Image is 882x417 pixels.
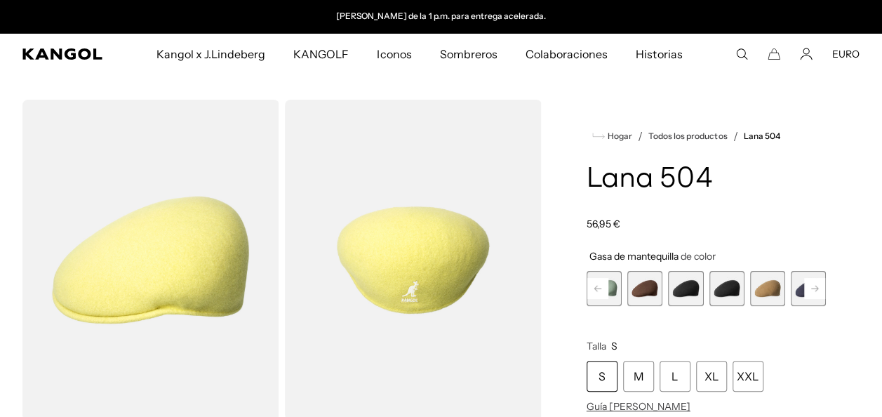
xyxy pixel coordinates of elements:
[587,164,826,195] h1: Lana 504
[709,271,744,306] label: Black/Gold
[336,11,546,22] p: [PERSON_NAME] de la 1 p.m. para entrega acelerada.
[750,271,785,306] div: 11 de 21
[681,250,716,263] span: de color
[743,131,780,141] a: Lana 504
[627,271,662,306] div: 8 de 21
[611,340,617,352] span: S
[592,130,632,143] a: Hogar
[22,48,103,60] a: Kangol
[293,34,349,74] span: KANGOLF
[735,48,748,60] summary: Buscar aquí
[297,7,586,27] slideshow-component: Barra de anuncios
[791,271,826,306] label: Dark Blue
[587,340,606,352] span: Talla
[791,271,826,306] div: 12 de 21
[668,271,703,306] label: Black
[648,131,728,141] a: Todos los productos
[587,400,690,413] span: Guía [PERSON_NAME]
[526,34,608,74] span: Colaboraciones
[727,128,737,145] li: /
[587,128,826,145] nav: pan rallado
[605,131,632,141] span: Hogar
[587,361,617,392] div: S
[279,34,363,74] a: KANGOLF
[733,361,763,392] div: XXL
[636,34,682,74] span: Historias
[623,361,654,392] div: M
[297,7,586,27] div: 2 de 2
[363,34,425,74] a: Iconos
[297,7,586,27] div: Anuncio
[440,34,497,74] span: Sombreros
[589,250,679,263] span: Gasa de mantequilla
[832,48,860,60] button: EURO
[627,271,662,306] label: Tobacco
[512,34,622,74] a: Colaboraciones
[632,128,643,145] li: /
[156,34,266,74] span: Kangol x J.Lindeberg
[587,218,620,230] span: 56,95 €
[750,271,785,306] label: Camel
[142,34,280,74] a: Kangol x J.Lindeberg
[622,34,696,74] a: Historias
[800,48,813,60] a: Cuenta
[426,34,512,74] a: Sombreros
[696,361,727,392] div: XL
[668,271,703,306] div: 9 de 21
[709,271,744,306] div: 10 de 21
[768,48,780,60] button: Carro
[587,271,622,306] div: 7 de 21
[377,34,411,74] span: Iconos
[587,271,622,306] label: Sage Green
[660,361,690,392] div: L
